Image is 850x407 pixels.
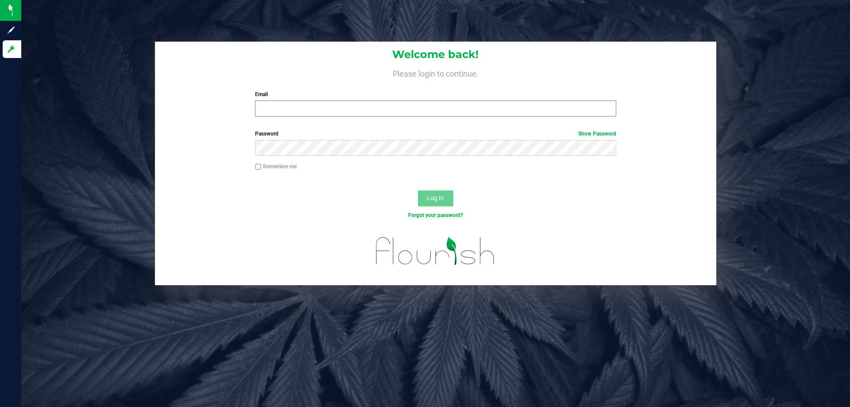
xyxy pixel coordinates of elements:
[255,163,297,171] label: Remember me
[255,90,616,98] label: Email
[155,49,716,60] h1: Welcome back!
[408,212,463,218] a: Forgot your password?
[255,131,278,137] span: Password
[7,26,15,35] inline-svg: Sign up
[365,229,506,274] img: flourish_logo.svg
[427,194,444,202] span: Log In
[255,164,261,170] input: Remember me
[418,190,453,206] button: Log In
[7,45,15,54] inline-svg: Log in
[578,131,616,137] a: Show Password
[155,67,716,78] h4: Please login to continue.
